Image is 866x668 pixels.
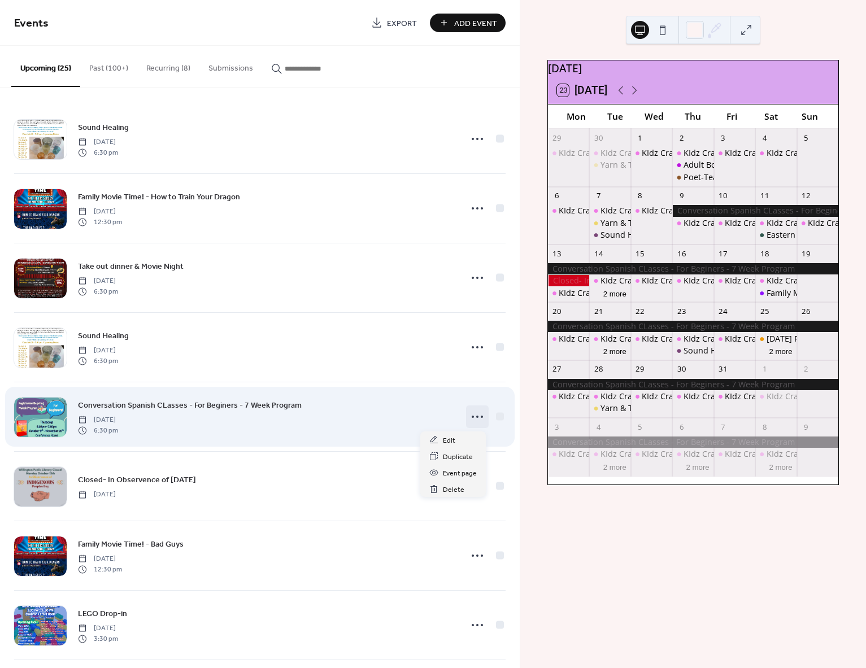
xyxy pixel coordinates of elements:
button: 2 more [682,461,714,472]
div: Sound Healing [684,345,740,356]
div: Sound Healing [672,345,713,356]
div: KIdz Craft Corner! [600,275,669,286]
div: Tue [596,104,635,129]
span: [DATE] [78,490,116,500]
a: Sound Healing [78,121,129,134]
span: [DATE] [78,554,122,564]
button: Recurring (8) [137,46,199,86]
div: Fri [712,104,751,129]
span: Events [14,12,49,34]
div: KIdz Craft Corner! [589,448,630,460]
div: KIdz Craft Corner! [755,217,797,229]
div: 26 [801,307,811,317]
div: Halloween Rocks! - A Bubble Comedy and Mucis Show! With Mr. Matt from Turtle Dance music! [755,333,797,344]
a: Conversation Spanish CLasses - For Beginers - 7 Week Program [78,399,302,412]
div: 2 [801,364,811,374]
a: Sound Healing [78,329,129,342]
span: Edit [443,435,455,447]
div: Sat [751,104,790,129]
div: KIdz Craft Corner! [797,217,838,229]
div: KIdz Craft Corner! [767,147,835,159]
div: 4 [593,422,603,432]
div: KIdz Craft Corner! [755,448,797,460]
button: 2 more [599,345,631,356]
div: KIdz Craft Corner! [631,147,672,159]
div: 22 [635,307,645,317]
div: Conversation Spanish CLasses - For Beginers - 7 Week Program [672,205,838,216]
div: KIdz Craft Corner! [672,217,713,229]
div: KIdz Craft Corner! [714,217,755,229]
span: [DATE] [78,137,118,147]
span: Export [387,18,417,29]
div: KIdz Craft Corner! [642,333,710,344]
div: Sound Healing [589,229,630,241]
div: 5 [801,133,811,143]
span: 12:30 pm [78,564,122,574]
div: KIdz Craft Corner! [600,391,669,402]
div: 5 [635,422,645,432]
button: Add Event [430,14,506,32]
div: KIdz Craft Corner! [589,333,630,344]
div: 29 [552,133,562,143]
div: Poet-Tea [672,172,713,183]
div: 15 [635,248,645,259]
span: Delete [443,484,464,496]
span: LEGO Drop-in [78,608,127,620]
span: [DATE] [78,276,118,286]
div: KIdz Craft Corner! [725,333,793,344]
div: 31 [718,364,728,374]
div: [DATE] [548,60,838,77]
div: 17 [718,248,728,259]
div: KIdz Craft Corner! [600,448,669,460]
div: 3 [718,133,728,143]
button: Upcoming (25) [11,46,80,87]
span: 3:30 pm [78,634,118,644]
div: 9 [676,191,686,201]
button: Submissions [199,46,262,86]
div: Conversation Spanish CLasses - For Beginers - 7 Week Program [548,379,838,390]
div: Yarn & Thread Group [600,217,682,229]
a: Take out dinner & Movie Night [78,260,184,273]
span: 12:30 pm [78,217,122,227]
span: 6:30 pm [78,356,118,366]
button: 2 more [764,461,797,472]
div: KIdz Craft Corner! [684,448,752,460]
div: 8 [635,191,645,201]
div: KIdz Craft Corner! [767,217,835,229]
div: KIdz Craft Corner! [672,147,713,159]
div: KIdz Craft Corner! [559,391,627,402]
div: KIdz Craft Corner! [589,391,630,402]
div: KIdz Craft Corner! [631,275,672,286]
div: KIdz Craft Corner! [631,333,672,344]
div: KIdz Craft Corner! [725,217,793,229]
div: KIdz Craft Corner! [755,275,797,286]
div: 23 [676,307,686,317]
div: 25 [759,307,769,317]
div: 6 [676,422,686,432]
div: Yarn & Thread Group [600,159,682,171]
div: 1 [635,133,645,143]
div: 13 [552,248,562,259]
button: 2 more [599,461,631,472]
div: KIdz Craft Corner! [559,147,627,159]
span: Sound Healing [78,122,129,134]
div: 21 [593,307,603,317]
div: Conversation Spanish CLasses - For Beginers - 7 Week Program [548,263,838,274]
div: KIdz Craft Corner! [767,275,835,286]
div: KIdz Craft Corner! [642,391,710,402]
div: 11 [759,191,769,201]
div: KIdz Craft Corner! [672,391,713,402]
div: KIdz Craft Corner! [684,391,752,402]
div: Yarn & Thread Group [589,159,630,171]
span: [DATE] [78,415,118,425]
div: Closed- In Observence of Indigenous Peoples' Day [548,275,589,286]
div: 16 [676,248,686,259]
div: KIdz Craft Corner! [642,275,710,286]
div: 6 [552,191,562,201]
div: KIdz Craft Corner! [559,205,627,216]
div: KIdz Craft Corner! [714,147,755,159]
div: KIdz Craft Corner! [684,333,752,344]
span: 6:30 pm [78,425,118,435]
div: 2 [676,133,686,143]
div: Family Movie Time! - Bad Guys [755,287,797,299]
